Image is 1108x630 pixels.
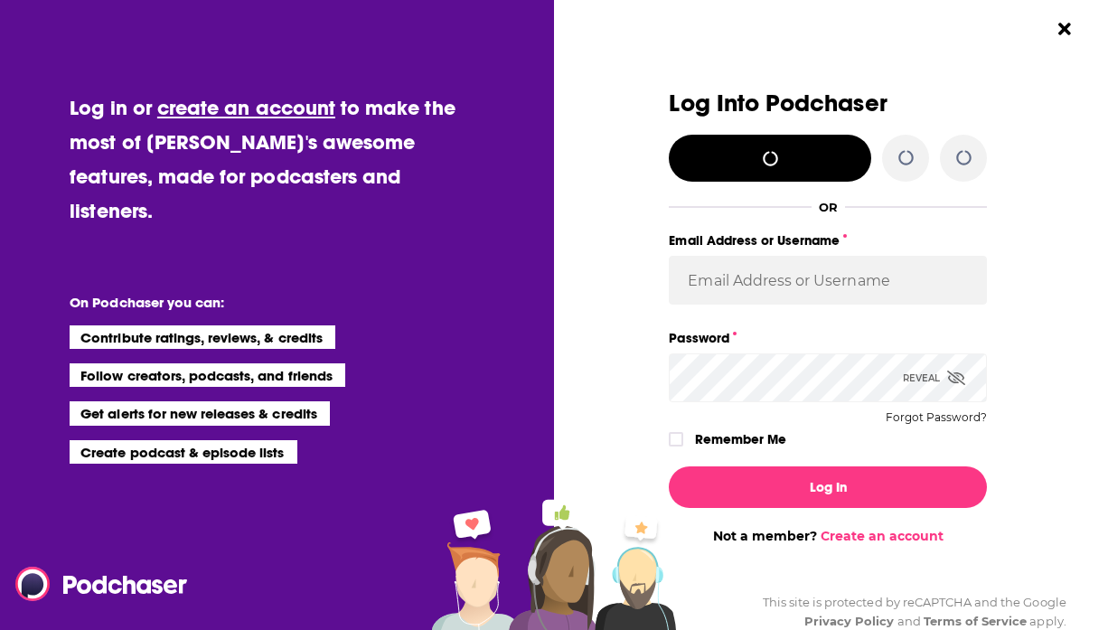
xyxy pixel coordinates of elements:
[669,326,987,350] label: Password
[70,294,431,311] li: On Podchaser you can:
[695,428,786,451] label: Remember Me
[157,95,335,120] a: create an account
[821,528,944,544] a: Create an account
[669,528,987,544] div: Not a member?
[669,229,987,252] label: Email Address or Username
[669,90,987,117] h3: Log Into Podchaser
[669,466,987,508] button: Log In
[924,614,1028,628] a: Terms of Service
[15,567,189,601] img: Podchaser - Follow, Share and Rate Podcasts
[1047,12,1082,46] button: Close Button
[70,440,296,464] li: Create podcast & episode lists
[70,325,335,349] li: Contribute ratings, reviews, & credits
[70,363,345,387] li: Follow creators, podcasts, and friends
[804,614,895,628] a: Privacy Policy
[903,353,965,402] div: Reveal
[819,200,838,214] div: OR
[669,256,987,305] input: Email Address or Username
[70,401,329,425] li: Get alerts for new releases & credits
[15,567,174,601] a: Podchaser - Follow, Share and Rate Podcasts
[886,411,987,424] button: Forgot Password?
